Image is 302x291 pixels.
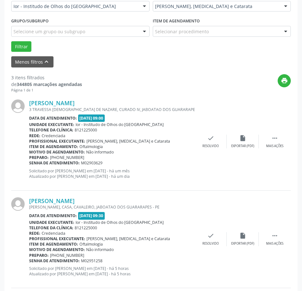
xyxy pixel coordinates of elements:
button: print [278,74,291,87]
b: Item de agendamento: [29,144,78,149]
span: Selecionar procedimento [155,28,209,35]
span: Oftalmologia [79,144,103,149]
img: img [11,197,25,211]
div: de [11,81,82,88]
div: Exportar (PDF) [231,144,254,148]
span: Não informado [86,247,114,252]
span: Não informado [86,149,114,155]
span: Credenciada [42,133,65,138]
i: keyboard_arrow_up [43,58,50,65]
span: Ior - Institudo de Olhos do [GEOGRAPHIC_DATA] [13,3,136,10]
b: Rede: [29,231,40,236]
b: Unidade executante: [29,122,74,127]
div: Resolvido [202,144,219,148]
button: Filtrar [11,41,31,52]
span: [DATE] 09:30 [78,212,105,219]
span: Ior - Institudo de Olhos do [GEOGRAPHIC_DATA] [76,220,164,225]
div: 3 TRAVESSA [DEMOGRAPHIC_DATA] DE NAZARE, CURADO IV, JABOATAO DOS GUARARAPES - PE [29,107,195,112]
div: Mais ações [266,144,283,148]
i: check [207,135,214,142]
b: Profissional executante: [29,236,85,241]
b: Unidade executante: [29,220,74,225]
span: Credenciada [42,231,65,236]
b: Motivo de agendamento: [29,149,85,155]
label: Grupo/Subgrupo [11,16,49,26]
span: Oftalmologia [79,241,103,247]
b: Data de atendimento: [29,115,77,121]
a: [PERSON_NAME] [29,197,75,204]
span: [PHONE_NUMBER] [50,155,84,160]
div: 3 itens filtrados [11,74,82,81]
i: insert_drive_file [239,232,246,239]
b: Telefone da clínica: [29,127,73,133]
a: [PERSON_NAME] [29,99,75,106]
b: Motivo de agendamento: [29,247,85,252]
b: Data de atendimento: [29,213,77,218]
div: [PERSON_NAME], CASA, CAVALEIRO, JABOATAO DOS GUARARAPES - PE [29,204,195,210]
b: Profissional executante: [29,138,85,144]
strong: 344805 marcações agendadas [17,81,82,87]
span: Ior - Institudo de Olhos do [GEOGRAPHIC_DATA] [76,122,164,127]
span: [PERSON_NAME], [MEDICAL_DATA] e Catarata [86,236,170,241]
i: insert_drive_file [239,135,246,142]
b: Rede: [29,133,40,138]
p: Solicitado por [PERSON_NAME] em [DATE] - há um mês Atualizado por [PERSON_NAME] em [DATE] - há um... [29,168,195,179]
span: [PERSON_NAME], [MEDICAL_DATA] e Catarata [86,138,170,144]
b: Preparo: [29,155,49,160]
span: [PERSON_NAME], [MEDICAL_DATA] e Catarata [155,3,278,10]
img: img [11,99,25,113]
i: check [207,232,214,239]
span: Selecione um grupo ou subgrupo [13,28,85,35]
i:  [271,135,278,142]
b: Senha de atendimento: [29,258,80,263]
button: Menos filtroskeyboard_arrow_up [11,56,53,67]
div: Página 1 de 1 [11,88,82,93]
b: Item de agendamento: [29,241,78,247]
p: Solicitado por [PERSON_NAME] em [DATE] - há 5 horas Atualizado por [PERSON_NAME] em [DATE] - há 5... [29,266,195,277]
i: print [281,77,288,84]
div: Mais ações [266,241,283,246]
span: [DATE] 09:00 [78,114,105,122]
b: Telefone da clínica: [29,225,73,231]
span: [PHONE_NUMBER] [50,253,84,258]
i:  [271,232,278,239]
div: Resolvido [202,241,219,246]
span: M02903629 [81,160,102,166]
span: 8121225000 [75,225,97,231]
label: Item de agendamento [153,16,200,26]
div: Exportar (PDF) [231,241,254,246]
b: Senha de atendimento: [29,160,80,166]
b: Preparo: [29,253,49,258]
span: 8121225000 [75,127,97,133]
span: M02951258 [81,258,102,263]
